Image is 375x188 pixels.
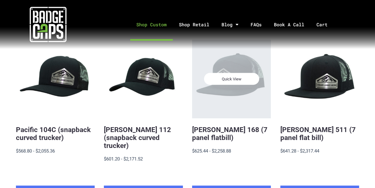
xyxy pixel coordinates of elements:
[192,40,271,118] button: BadgeCaps - Richardson 168 Quick View
[192,148,231,154] span: $625.44 - $2,258.88
[130,9,173,41] a: Shop Custom
[16,40,95,118] button: BadgeCaps - Pacific 104C
[104,40,183,118] button: BadgeCaps - Richardson 112
[16,148,55,154] span: $568.80 - $2,055.36
[244,9,268,41] a: FAQs
[215,9,244,41] a: Blog
[280,40,359,118] button: BadgeCaps - Richardson 511
[280,126,356,142] a: [PERSON_NAME] 511 (7 panel flat bill)
[280,148,319,154] span: $641.28 - $2,317.44
[268,9,310,41] a: Book A Call
[204,73,259,85] span: Quick View
[104,126,171,149] a: [PERSON_NAME] 112 (snapback curved trucker)
[96,9,375,41] nav: Menu
[104,156,143,162] span: $601.20 - $2,171.52
[30,6,66,43] img: badgecaps white logo with green acccent
[173,9,215,41] a: Shop Retail
[16,126,91,142] a: Pacific 104C (snapback curved trucker)
[310,9,341,41] a: Cart
[192,126,267,142] a: [PERSON_NAME] 168 (7 panel flatbill)
[344,159,375,188] iframe: Chat Widget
